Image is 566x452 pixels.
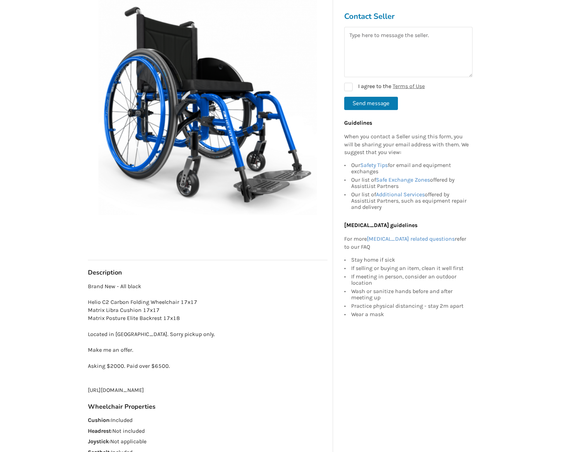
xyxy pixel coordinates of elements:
[88,417,110,423] strong: Cushion
[351,162,469,176] div: Our for email and equipment exchanges
[88,403,327,411] h3: Wheelchair Properties
[351,264,469,272] div: If selling or buying an item, clean it well first
[351,257,469,264] div: Stay home if sick
[351,287,469,302] div: Wash or sanitize hands before and after meeting up
[360,162,388,169] a: Safety Tips
[88,283,327,394] p: Brand New - All black Helio C2 Carbon Folding Wheelchair 17x17 Matrix Libra Cushion 17x17 Matrix ...
[351,176,469,191] div: Our list of offered by AssistList Partners
[344,119,372,126] b: Guidelines
[88,438,327,446] p: : Not applicable
[344,222,417,229] b: [MEDICAL_DATA] guidelines
[376,177,430,183] a: Safe Exchange Zones
[344,133,469,157] p: When you contact a Seller using this form, you will be sharing your email address with them. We s...
[88,428,111,434] strong: Headrest
[376,191,425,198] a: Additional Services
[88,416,327,424] p: : Included
[88,269,327,277] h3: Description
[351,310,469,318] div: Wear a mask
[344,12,473,21] h3: Contact Seller
[393,83,425,89] a: Terms of Use
[367,235,455,242] a: [MEDICAL_DATA] related questions
[351,272,469,287] div: If meeting in person, consider an outdoor location
[344,235,469,251] p: For more refer to our FAQ
[351,302,469,310] div: Practice physical distancing - stay 2m apart
[88,427,327,435] p: : Not included
[88,438,109,445] strong: Joystick
[344,97,398,110] button: Send message
[351,191,469,211] div: Our list of offered by AssistList Partners, such as equipment repair and delivery
[344,83,425,91] label: I agree to the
